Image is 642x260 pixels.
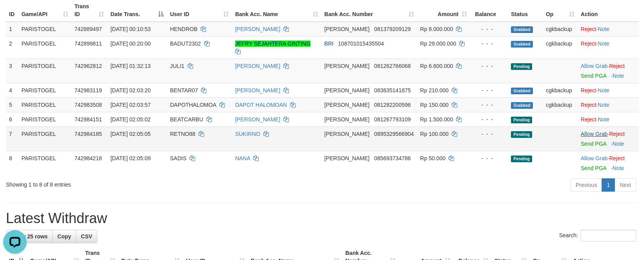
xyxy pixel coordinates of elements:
[615,178,636,192] a: Next
[6,151,18,175] td: 8
[578,126,639,151] td: ·
[578,59,639,83] td: ·
[18,59,71,83] td: PARISTOGEL
[578,83,639,97] td: ·
[473,101,505,109] div: - - -
[578,112,639,126] td: ·
[6,83,18,97] td: 4
[325,40,334,47] span: BRI
[420,87,449,93] span: Rp 210.000
[543,83,578,97] td: cgkbackup
[473,130,505,138] div: - - -
[543,97,578,112] td: cgkbackup
[420,40,456,47] span: Rp 29.000.000
[235,102,287,108] a: DAPOT HALOMOAN
[6,211,636,226] h1: Latest Withdraw
[581,26,596,32] a: Reject
[374,116,410,123] span: Copy 081267793109 to clipboard
[581,141,606,147] a: Send PGA
[473,154,505,162] div: - - -
[6,22,18,37] td: 1
[6,178,262,189] div: Showing 1 to 8 of 8 entries
[75,40,102,47] span: 742899811
[75,87,102,93] span: 742983119
[598,26,609,32] a: Note
[511,156,532,162] span: Pending
[598,40,609,47] a: Note
[75,102,102,108] span: 742983508
[598,102,609,108] a: Note
[110,155,150,161] span: [DATE] 02:05:09
[473,86,505,94] div: - - -
[75,63,102,69] span: 742962812
[420,155,446,161] span: Rp 50.000
[325,131,370,137] span: [PERSON_NAME]
[613,165,624,171] a: Note
[543,36,578,59] td: cgkbackup
[170,26,197,32] span: HENDROB
[609,63,625,69] a: Reject
[598,87,609,93] a: Note
[420,102,449,108] span: Rp 150.000
[609,131,625,137] a: Reject
[511,63,532,70] span: Pending
[581,131,609,137] span: ·
[571,178,602,192] a: Previous
[581,73,606,79] a: Send PGA
[325,102,370,108] span: [PERSON_NAME]
[6,126,18,151] td: 7
[581,63,607,69] a: Allow Grab
[170,155,186,161] span: SADIS
[57,233,71,240] span: Copy
[170,131,195,137] span: RETNO88
[170,102,216,108] span: DAPOTHALOMOA
[18,112,71,126] td: PARISTOGEL
[581,63,609,69] span: ·
[52,230,76,243] a: Copy
[420,63,453,69] span: Rp 6.600.000
[325,87,370,93] span: [PERSON_NAME]
[75,131,102,137] span: 742984185
[511,102,533,109] span: Grabbed
[609,155,625,161] a: Reject
[580,230,636,242] input: Search:
[75,26,102,32] span: 742889497
[76,230,97,243] a: CSV
[581,116,596,123] a: Reject
[473,115,505,123] div: - - -
[581,165,606,171] a: Send PGA
[581,102,596,108] a: Reject
[170,116,203,123] span: BEATCARBU
[6,59,18,83] td: 3
[598,116,609,123] a: Note
[170,87,198,93] span: BENTAR07
[235,40,310,47] a: JEFRY SEJAHTERA GINTING
[581,131,607,137] a: Allow Grab
[578,97,639,112] td: ·
[420,116,453,123] span: Rp 1.500.000
[235,131,260,137] a: SUKIRNO
[110,87,150,93] span: [DATE] 02:03:20
[473,25,505,33] div: - - -
[613,73,624,79] a: Note
[325,63,370,69] span: [PERSON_NAME]
[543,22,578,37] td: cgkbackup
[511,26,533,33] span: Grabbed
[18,97,71,112] td: PARISTOGEL
[235,116,280,123] a: [PERSON_NAME]
[374,63,410,69] span: Copy 081262766068 to clipboard
[511,88,533,94] span: Grabbed
[6,97,18,112] td: 5
[338,40,384,47] span: Copy 108701015435504 to clipboard
[18,36,71,59] td: PARISTOGEL
[581,155,609,161] span: ·
[602,178,615,192] a: 1
[18,151,71,175] td: PARISTOGEL
[18,83,71,97] td: PARISTOGEL
[6,112,18,126] td: 6
[6,36,18,59] td: 2
[511,117,532,123] span: Pending
[110,102,150,108] span: [DATE] 02:03:57
[581,87,596,93] a: Reject
[110,116,150,123] span: [DATE] 02:05:02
